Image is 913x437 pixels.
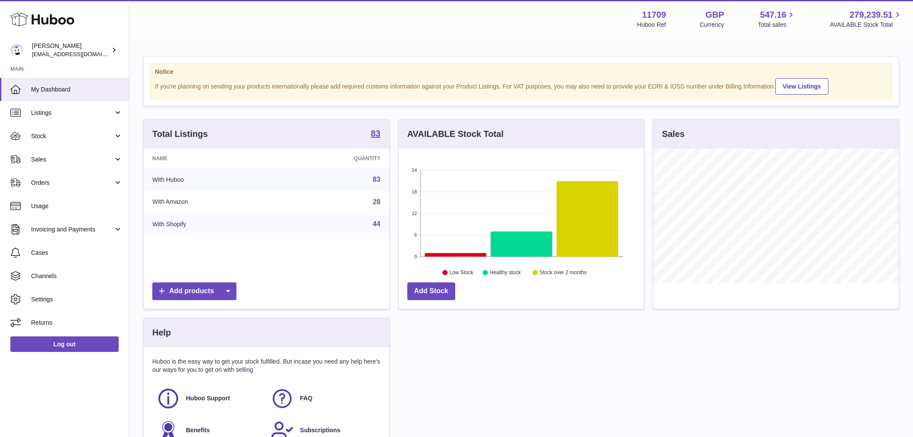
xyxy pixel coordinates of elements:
text: 6 [414,232,417,237]
td: With Amazon [144,191,278,213]
span: Orders [31,179,113,187]
text: Low Stock [450,270,474,276]
a: Huboo Support [157,387,262,410]
td: With Huboo [144,168,278,191]
a: View Listings [775,78,828,95]
a: 44 [373,220,381,228]
h3: Total Listings [152,128,208,140]
a: 279,239.51 AVAILABLE Stock Total [830,9,903,29]
span: Stock [31,132,113,140]
strong: GBP [705,9,724,21]
img: internalAdmin-11709@internal.huboo.com [10,44,23,57]
span: Sales [31,155,113,164]
span: Channels [31,272,123,280]
a: Log out [10,336,119,352]
div: If you're planning on sending your products internationally please add required customs informati... [155,77,888,95]
span: Usage [31,202,123,210]
a: 83 [373,176,381,183]
div: Huboo Ref [637,21,666,29]
h3: AVAILABLE Stock Total [407,128,504,140]
text: Stock over 2 months [539,270,586,276]
span: Cases [31,249,123,257]
strong: 11709 [642,9,666,21]
span: 547.16 [760,9,786,21]
a: FAQ [271,387,376,410]
td: With Shopify [144,213,278,235]
th: Quantity [278,149,389,168]
span: My Dashboard [31,85,123,94]
strong: 83 [371,129,380,138]
strong: Notice [155,68,888,76]
text: 12 [412,211,417,216]
text: 18 [412,189,417,194]
span: Invoicing and Payments [31,225,113,234]
span: Listings [31,109,113,117]
a: Add products [152,282,236,300]
span: Subscriptions [300,426,340,434]
h3: Sales [662,128,684,140]
span: 279,239.51 [850,9,893,21]
a: 547.16 Total sales [758,9,796,29]
a: Add Stock [407,282,455,300]
span: [EMAIL_ADDRESS][DOMAIN_NAME] [32,51,127,57]
span: FAQ [300,394,312,402]
h3: Help [152,327,171,339]
span: Total sales [758,21,796,29]
span: Returns [31,319,123,327]
div: Currency [700,21,724,29]
span: AVAILABLE Stock Total [830,21,903,29]
a: 28 [373,198,381,206]
text: Healthy stock [490,270,521,276]
text: 24 [412,168,417,173]
span: Huboo Support [186,394,230,402]
div: [PERSON_NAME] [32,42,110,58]
th: Name [144,149,278,168]
a: 83 [371,129,380,139]
p: Huboo is the easy way to get your stock fulfilled. But incase you need any help here's our ways f... [152,358,381,374]
span: Settings [31,295,123,304]
span: Benefits [186,426,210,434]
text: 0 [414,254,417,259]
